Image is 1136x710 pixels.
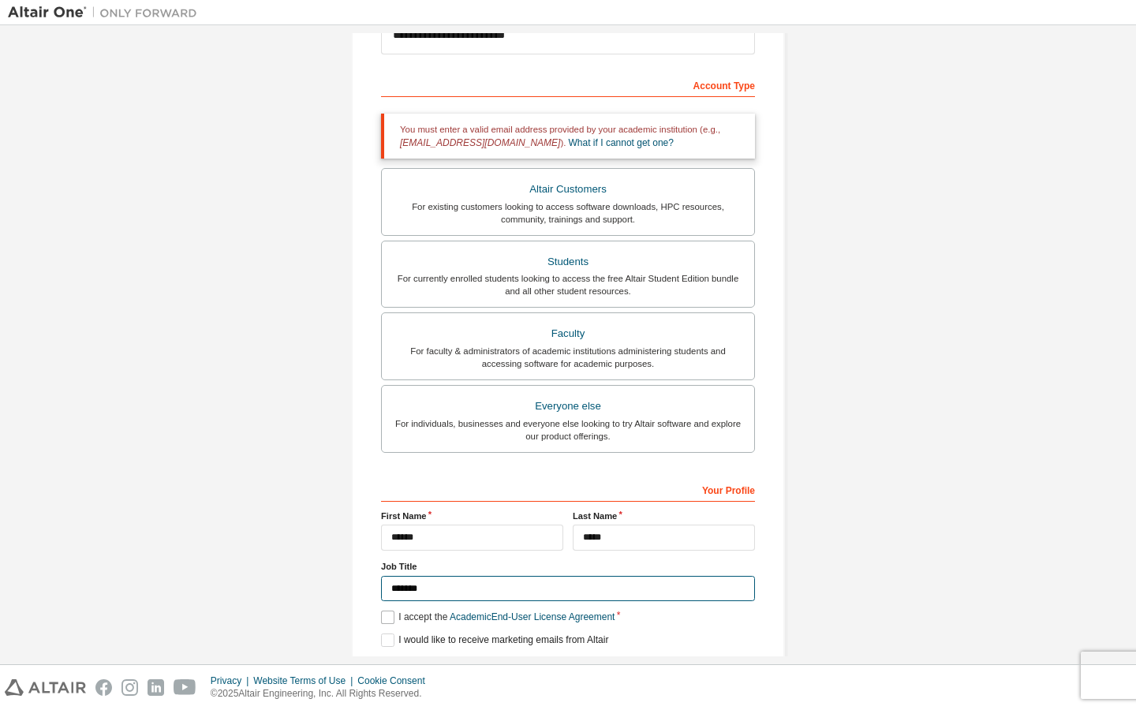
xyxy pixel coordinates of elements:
div: For currently enrolled students looking to access the free Altair Student Edition bundle and all ... [391,272,745,297]
div: Website Terms of Use [253,674,357,687]
img: linkedin.svg [148,679,164,696]
div: Your Profile [381,476,755,502]
div: For individuals, businesses and everyone else looking to try Altair software and explore our prod... [391,417,745,443]
img: altair_logo.svg [5,679,86,696]
a: Academic End-User License Agreement [450,611,615,622]
img: Altair One [8,5,205,21]
div: Faculty [391,323,745,345]
img: youtube.svg [174,679,196,696]
div: For faculty & administrators of academic institutions administering students and accessing softwa... [391,345,745,370]
label: Job Title [381,560,755,573]
div: Cookie Consent [357,674,434,687]
div: Everyone else [391,395,745,417]
img: facebook.svg [95,679,112,696]
a: What if I cannot get one? [569,137,674,148]
label: Last Name [573,510,755,522]
div: Account Type [381,72,755,97]
div: Students [391,251,745,273]
img: instagram.svg [121,679,138,696]
label: First Name [381,510,563,522]
p: © 2025 Altair Engineering, Inc. All Rights Reserved. [211,687,435,701]
div: Altair Customers [391,178,745,200]
label: I would like to receive marketing emails from Altair [381,633,608,647]
div: You must enter a valid email address provided by your academic institution (e.g., ). [381,114,755,159]
span: [EMAIL_ADDRESS][DOMAIN_NAME] [400,137,560,148]
div: Privacy [211,674,253,687]
label: I accept the [381,611,615,624]
div: For existing customers looking to access software downloads, HPC resources, community, trainings ... [391,200,745,226]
